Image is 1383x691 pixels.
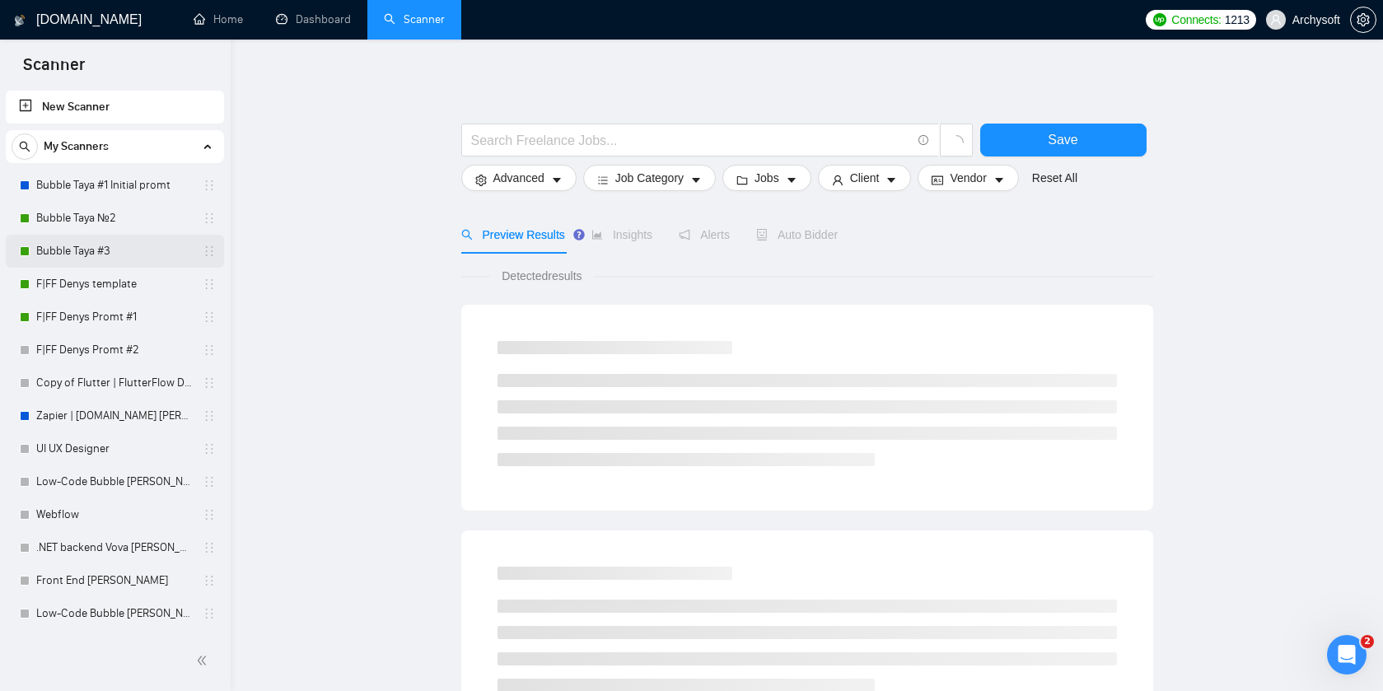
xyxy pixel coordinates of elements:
span: holder [203,541,216,554]
a: Bubble Taya №2 [36,202,193,235]
input: Search Freelance Jobs... [471,130,911,151]
span: bars [597,174,609,186]
a: Webflow [36,498,193,531]
a: .NET backend Vova [PERSON_NAME] [36,531,193,564]
button: barsJob Categorycaret-down [583,165,716,191]
span: Client [850,169,880,187]
a: Zapier | [DOMAIN_NAME] [PERSON_NAME] [36,399,193,432]
a: Reset All [1032,169,1077,187]
span: My Scanners [44,130,109,163]
a: searchScanner [384,12,445,26]
span: holder [203,278,216,291]
span: caret-down [885,174,897,186]
span: holder [203,508,216,521]
span: Save [1048,129,1077,150]
a: UI UX Designer [36,432,193,465]
li: New Scanner [6,91,224,124]
button: setting [1350,7,1376,33]
span: Connects: [1171,11,1221,29]
span: Scanner [10,53,98,87]
span: caret-down [551,174,563,186]
iframe: Intercom live chat [1327,635,1367,675]
span: double-left [196,652,213,669]
span: holder [203,574,216,587]
span: holder [203,179,216,192]
span: holder [203,475,216,488]
span: Vendor [950,169,986,187]
span: Jobs [755,169,779,187]
span: holder [203,310,216,324]
a: Copy of Flutter | FlutterFlow Denys (T,T,S) New promt [36,367,193,399]
a: F|FF Denys template [36,268,193,301]
a: dashboardDashboard [276,12,351,26]
a: setting [1350,13,1376,26]
button: search [12,133,38,160]
a: Test React Native [36,630,193,663]
a: Low-Code Bubble [PERSON_NAME] [36,465,193,498]
div: Tooltip anchor [572,227,586,242]
span: holder [203,409,216,423]
span: holder [203,442,216,455]
span: holder [203,212,216,225]
button: Save [980,124,1147,156]
a: Bubble Taya #3 [36,235,193,268]
span: Alerts [679,228,730,241]
button: userClientcaret-down [818,165,912,191]
span: holder [203,607,216,620]
span: folder [736,174,748,186]
span: search [12,141,37,152]
span: holder [203,245,216,258]
a: Bubble Taya #1 Initial promt [36,169,193,202]
span: idcard [932,174,943,186]
span: caret-down [690,174,702,186]
span: loading [949,135,964,150]
a: Low-Code Bubble [PERSON_NAME] [36,597,193,630]
span: robot [756,229,768,240]
span: Detected results [490,267,593,285]
button: settingAdvancedcaret-down [461,165,577,191]
span: Advanced [493,169,544,187]
span: caret-down [786,174,797,186]
a: New Scanner [19,91,211,124]
span: user [1270,14,1282,26]
span: user [832,174,843,186]
img: logo [14,7,26,34]
span: search [461,229,473,240]
span: setting [1351,13,1376,26]
button: idcardVendorcaret-down [918,165,1018,191]
span: info-circle [918,135,929,146]
span: area-chart [591,229,603,240]
span: Preview Results [461,228,565,241]
button: folderJobscaret-down [722,165,811,191]
img: upwork-logo.png [1153,13,1166,26]
span: 1213 [1225,11,1250,29]
span: Insights [591,228,652,241]
span: 2 [1361,635,1374,648]
a: homeHome [194,12,243,26]
span: Auto Bidder [756,228,838,241]
span: holder [203,343,216,357]
span: holder [203,376,216,390]
span: caret-down [993,174,1005,186]
a: F|FF Denys Promt #2 [36,334,193,367]
span: setting [475,174,487,186]
a: F|FF Denys Promt #1 [36,301,193,334]
span: Job Category [615,169,684,187]
a: Front End [PERSON_NAME] [36,564,193,597]
span: notification [679,229,690,240]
